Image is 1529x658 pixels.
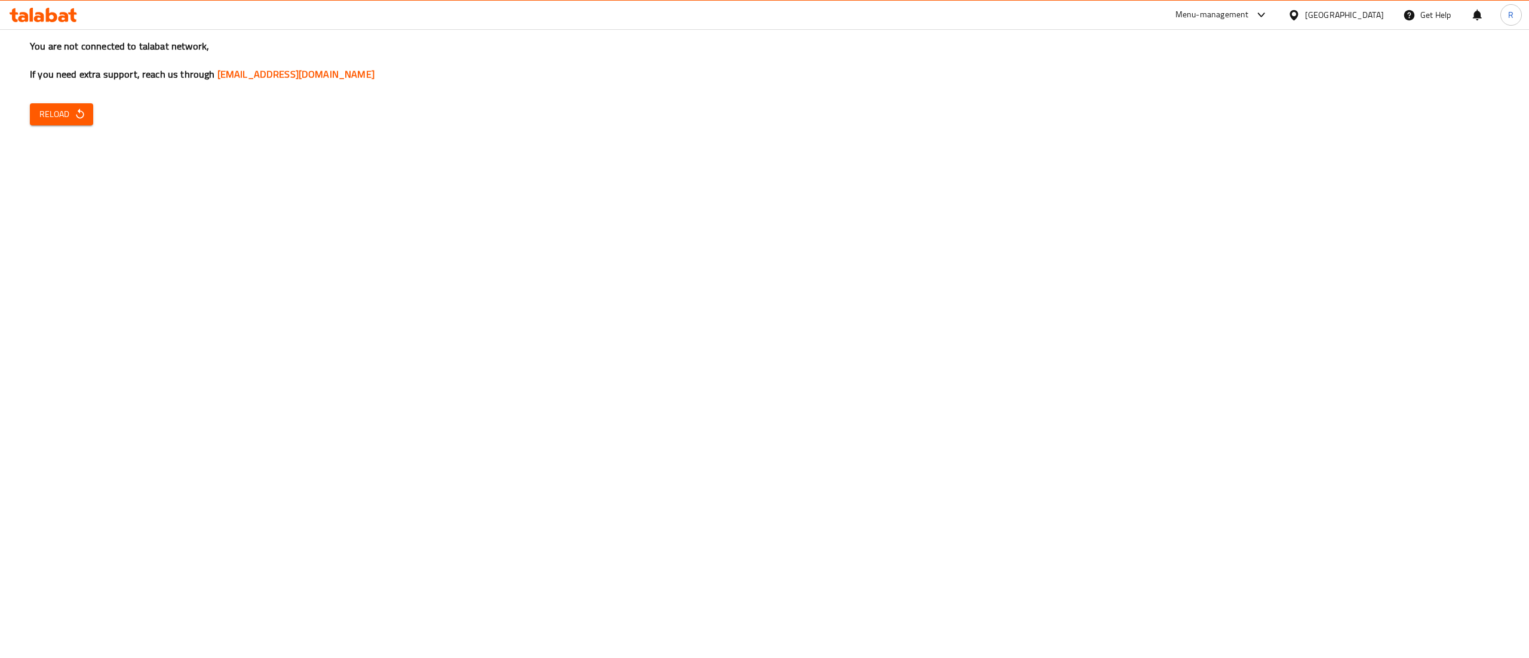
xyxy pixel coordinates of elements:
[217,65,374,83] a: [EMAIL_ADDRESS][DOMAIN_NAME]
[30,103,93,125] button: Reload
[39,107,84,122] span: Reload
[1175,8,1249,22] div: Menu-management
[1305,8,1384,21] div: [GEOGRAPHIC_DATA]
[1508,8,1513,21] span: R
[30,39,1499,81] h3: You are not connected to talabat network, If you need extra support, reach us through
